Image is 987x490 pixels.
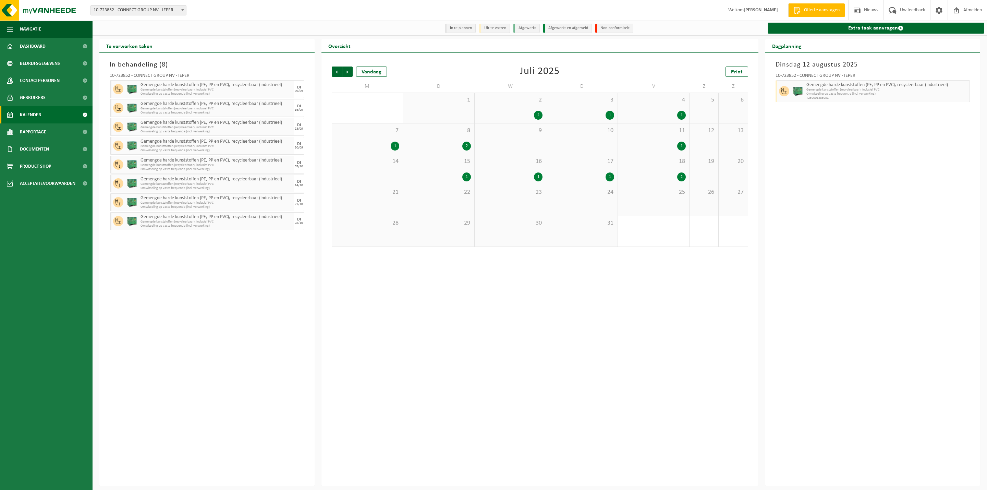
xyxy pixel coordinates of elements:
[806,92,968,96] span: Omwisseling op vaste frequentie (incl. verwerking)
[141,120,292,126] span: Gemengde harde kunststoffen (PE, PP en PVC), recycleerbaar (industrieel)
[297,217,301,222] div: DI
[478,189,543,196] span: 23
[297,142,301,146] div: DI
[20,21,41,38] span: Navigatie
[141,144,292,148] span: Gemengde kunststoffen (recycleerbaar), inclusief PVC
[478,96,543,104] span: 2
[693,189,715,196] span: 26
[110,60,304,70] h3: In behandeling ( )
[722,158,744,165] span: 20
[693,158,715,165] span: 19
[550,219,614,227] span: 31
[127,159,137,170] img: PB-HB-1400-HPE-GN-01
[806,96,968,100] span: T250001486051
[295,127,303,131] div: 23/09
[722,96,744,104] span: 6
[20,89,46,106] span: Gebruikers
[726,67,748,77] a: Print
[297,104,301,108] div: DI
[141,195,292,201] span: Gemengde harde kunststoffen (PE, PP en PVC), recycleerbaar (industrieel)
[127,178,137,189] img: PB-HB-1400-HPE-GN-01
[20,141,49,158] span: Documenten
[295,184,303,187] div: 14/10
[595,24,633,33] li: Non-conformiteit
[693,96,715,104] span: 5
[297,161,301,165] div: DI
[722,127,744,134] span: 13
[141,201,292,205] span: Gemengde kunststoffen (recycleerbaar), inclusief PVC
[127,141,137,151] img: PB-HB-1400-HPE-GN-01
[141,139,292,144] span: Gemengde harde kunststoffen (PE, PP en PVC), recycleerbaar (industrieel)
[141,182,292,186] span: Gemengde kunststoffen (recycleerbaar), inclusief PVC
[793,86,803,96] img: PB-HB-1400-HPE-GN-01
[534,172,543,181] div: 1
[297,180,301,184] div: DI
[403,80,475,93] td: D
[462,172,471,181] div: 1
[20,38,46,55] span: Dashboard
[141,148,292,153] span: Omwisseling op vaste frequentie (incl. verwerking)
[20,55,60,72] span: Bedrijfsgegevens
[406,96,471,104] span: 1
[20,106,41,123] span: Kalender
[141,163,292,167] span: Gemengde kunststoffen (recycleerbaar), inclusief PVC
[768,23,985,34] a: Extra taak aanvragen
[295,165,303,168] div: 07/10
[406,219,471,227] span: 29
[141,107,292,111] span: Gemengde kunststoffen (recycleerbaar), inclusief PVC
[127,197,137,207] img: PB-HB-1400-HPE-GN-01
[406,189,471,196] span: 22
[295,89,303,93] div: 09/09
[513,24,540,33] li: Afgewerkt
[744,8,778,13] strong: [PERSON_NAME]
[677,142,686,151] div: 1
[719,80,748,93] td: Z
[336,127,400,134] span: 7
[295,222,303,225] div: 28/10
[478,158,543,165] span: 16
[297,123,301,127] div: DI
[806,88,968,92] span: Gemengde kunststoffen (recycleerbaar), inclusief PVC
[677,111,686,120] div: 1
[690,80,719,93] td: Z
[332,67,342,77] span: Vorige
[141,167,292,171] span: Omwisseling op vaste frequentie (incl. verwerking)
[295,108,303,112] div: 16/09
[722,189,744,196] span: 27
[618,80,690,93] td: V
[20,72,60,89] span: Contactpersonen
[99,39,159,52] h2: Te verwerken taken
[546,80,618,93] td: D
[342,67,353,77] span: Volgende
[543,24,592,33] li: Afgewerkt en afgemeld
[110,73,304,80] div: 10-723852 - CONNECT GROUP NV - IEPER
[297,199,301,203] div: DI
[141,126,292,130] span: Gemengde kunststoffen (recycleerbaar), inclusief PVC
[693,127,715,134] span: 12
[776,73,970,80] div: 10-723852 - CONNECT GROUP NV - IEPER
[141,186,292,190] span: Omwisseling op vaste frequentie (incl. verwerking)
[776,60,970,70] h3: Dinsdag 12 augustus 2025
[141,214,292,220] span: Gemengde harde kunststoffen (PE, PP en PVC), recycleerbaar (industrieel)
[356,67,387,77] div: Vandaag
[336,189,400,196] span: 21
[606,172,614,181] div: 1
[406,127,471,134] span: 8
[550,127,614,134] span: 10
[162,61,166,68] span: 8
[20,175,75,192] span: Acceptatievoorwaarden
[332,80,403,93] td: M
[141,177,292,182] span: Gemengde harde kunststoffen (PE, PP en PVC), recycleerbaar (industrieel)
[141,82,292,88] span: Gemengde harde kunststoffen (PE, PP en PVC), recycleerbaar (industrieel)
[141,224,292,228] span: Omwisseling op vaste frequentie (incl. verwerking)
[478,219,543,227] span: 30
[141,101,292,107] span: Gemengde harde kunststoffen (PE, PP en PVC), recycleerbaar (industrieel)
[677,172,686,181] div: 2
[391,142,399,151] div: 1
[788,3,845,17] a: Offerte aanvragen
[141,205,292,209] span: Omwisseling op vaste frequentie (incl. verwerking)
[462,142,471,151] div: 2
[550,158,614,165] span: 17
[520,67,560,77] div: Juli 2025
[336,158,400,165] span: 14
